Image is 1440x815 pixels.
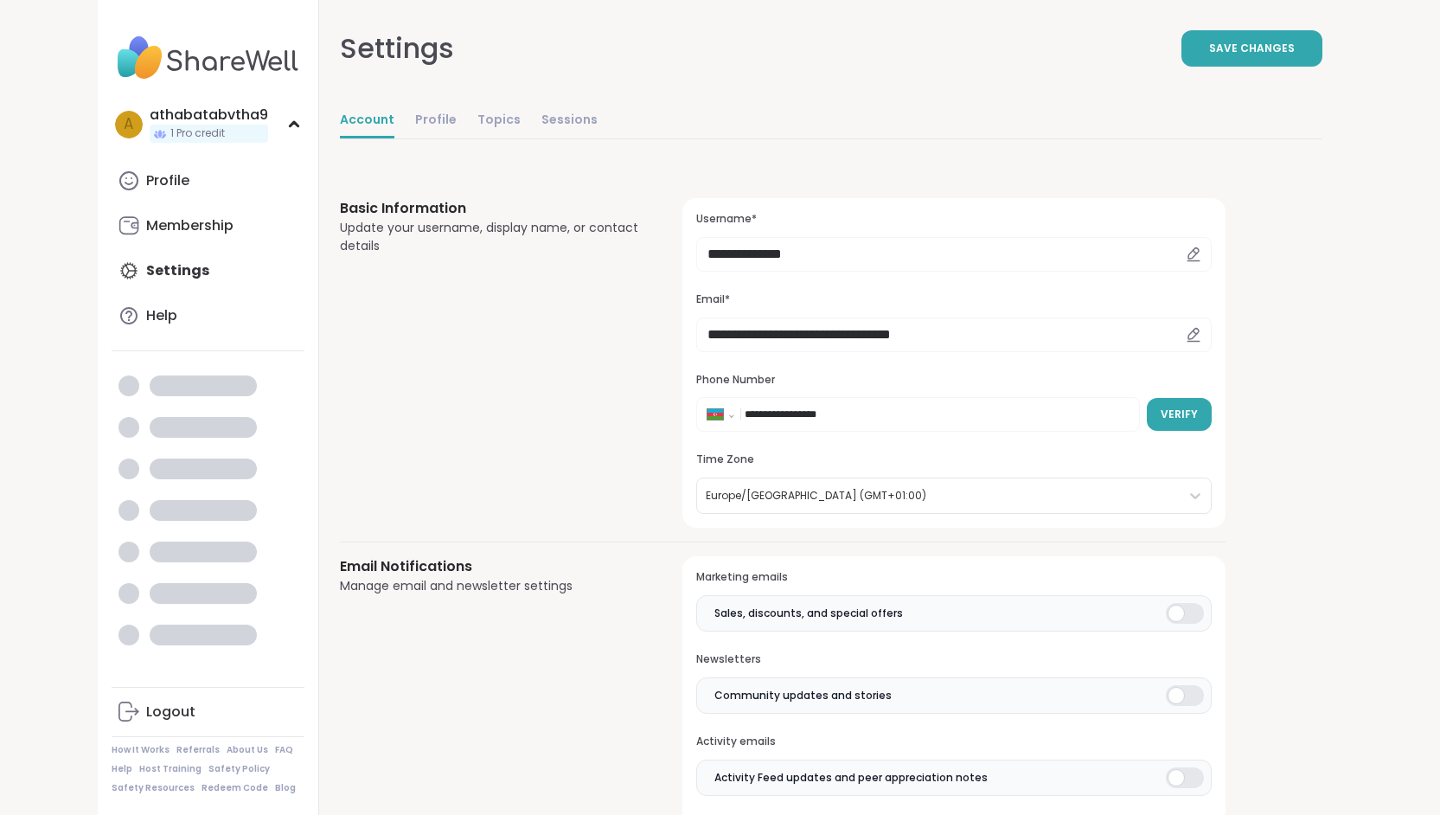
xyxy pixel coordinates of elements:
div: Logout [146,703,195,722]
div: Membership [146,216,234,235]
button: Save Changes [1181,30,1322,67]
span: Sales, discounts, and special offers [714,606,903,621]
div: Settings [340,28,454,69]
img: ShareWell Nav Logo [112,28,304,88]
span: Community updates and stories [714,688,892,703]
h3: Phone Number [696,373,1211,388]
a: About Us [227,744,268,756]
span: a [124,113,133,136]
div: athabatabvtha9 [150,106,268,125]
a: How It Works [112,744,170,756]
h3: Basic Information [340,198,642,219]
span: Activity Feed updates and peer appreciation notes [714,770,988,786]
div: Profile [146,171,189,190]
a: Host Training [139,763,202,775]
h3: Email* [696,292,1211,307]
a: Account [340,104,394,138]
a: Redeem Code [202,782,268,794]
span: 1 Pro credit [170,126,225,141]
a: FAQ [275,744,293,756]
a: Help [112,763,132,775]
span: Save Changes [1209,41,1295,56]
h3: Time Zone [696,452,1211,467]
a: Safety Policy [208,763,270,775]
a: Logout [112,691,304,733]
a: Blog [275,782,296,794]
div: Help [146,306,177,325]
h3: Activity emails [696,735,1211,749]
span: Verify [1161,407,1198,422]
a: Safety Resources [112,782,195,794]
a: Help [112,295,304,337]
div: Manage email and newsletter settings [340,577,642,595]
h3: Username* [696,212,1211,227]
a: Referrals [176,744,220,756]
div: Update your username, display name, or contact details [340,219,642,255]
a: Profile [415,104,457,138]
a: Membership [112,205,304,247]
h3: Newsletters [696,652,1211,667]
h3: Marketing emails [696,570,1211,585]
a: Profile [112,160,304,202]
a: Topics [477,104,521,138]
a: Sessions [541,104,598,138]
h3: Email Notifications [340,556,642,577]
button: Verify [1147,398,1212,431]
